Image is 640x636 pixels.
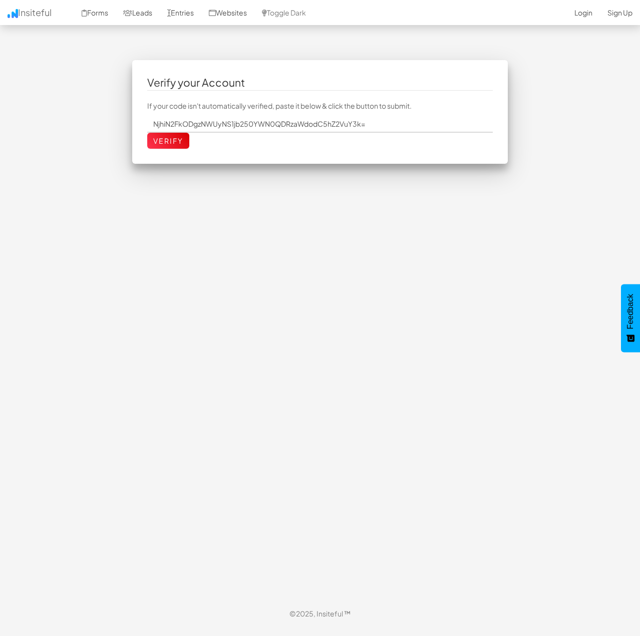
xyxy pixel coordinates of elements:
[147,75,493,91] legend: Verify your Account
[621,284,640,352] button: Feedback - Show survey
[8,9,18,18] img: icon.png
[147,116,493,133] input: Enter your code here.
[626,294,635,329] span: Feedback
[147,101,493,111] p: If your code isn't automatically verified, paste it below & click the button to submit.
[147,133,189,149] input: Verify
